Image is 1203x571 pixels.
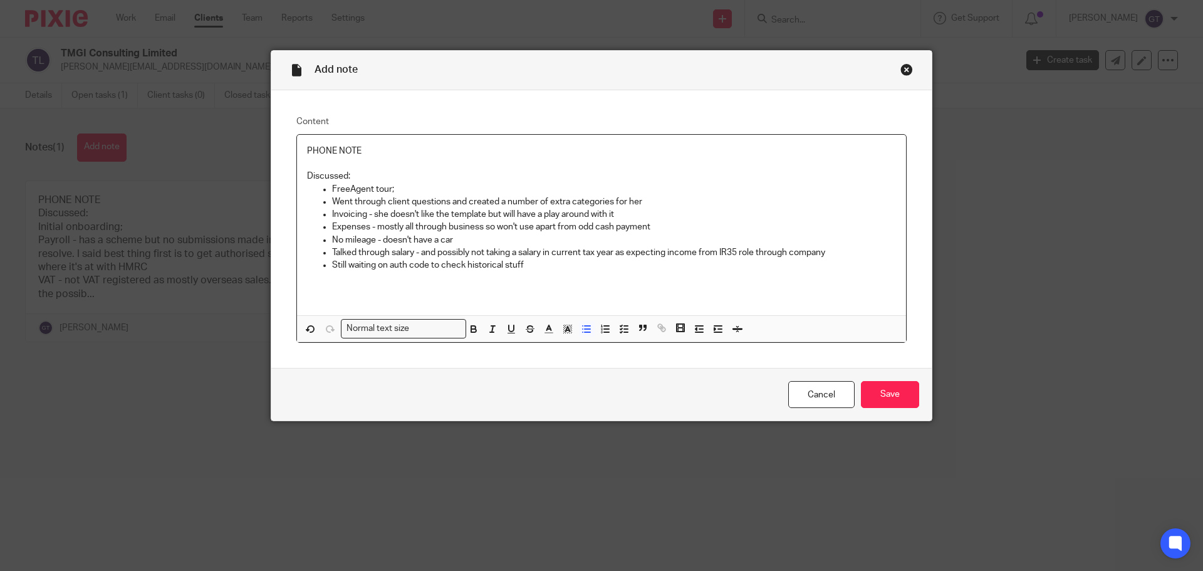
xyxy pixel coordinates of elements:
[315,65,358,75] span: Add note
[332,183,896,196] p: FreeAgent tour;
[307,170,896,182] p: Discussed:
[344,322,412,335] span: Normal text size
[332,246,896,259] p: Talked through salary - and possibly not taking a salary in current tax year as expecting income ...
[332,196,896,208] p: Went through client questions and created a number of extra categories for her
[414,322,459,335] input: Search for option
[296,115,907,128] label: Content
[332,221,896,233] p: Expenses - mostly all through business so won't use apart from odd cash payment
[788,381,855,408] a: Cancel
[332,208,896,221] p: Invoicing - she doesn't like the template but will have a play around with it
[900,63,913,76] div: Close this dialog window
[332,234,896,246] p: No mileage - doesn't have a car
[861,381,919,408] input: Save
[341,319,466,338] div: Search for option
[307,145,896,157] p: PHONE NOTE
[332,259,896,271] p: Still waiting on auth code to check historical stuff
